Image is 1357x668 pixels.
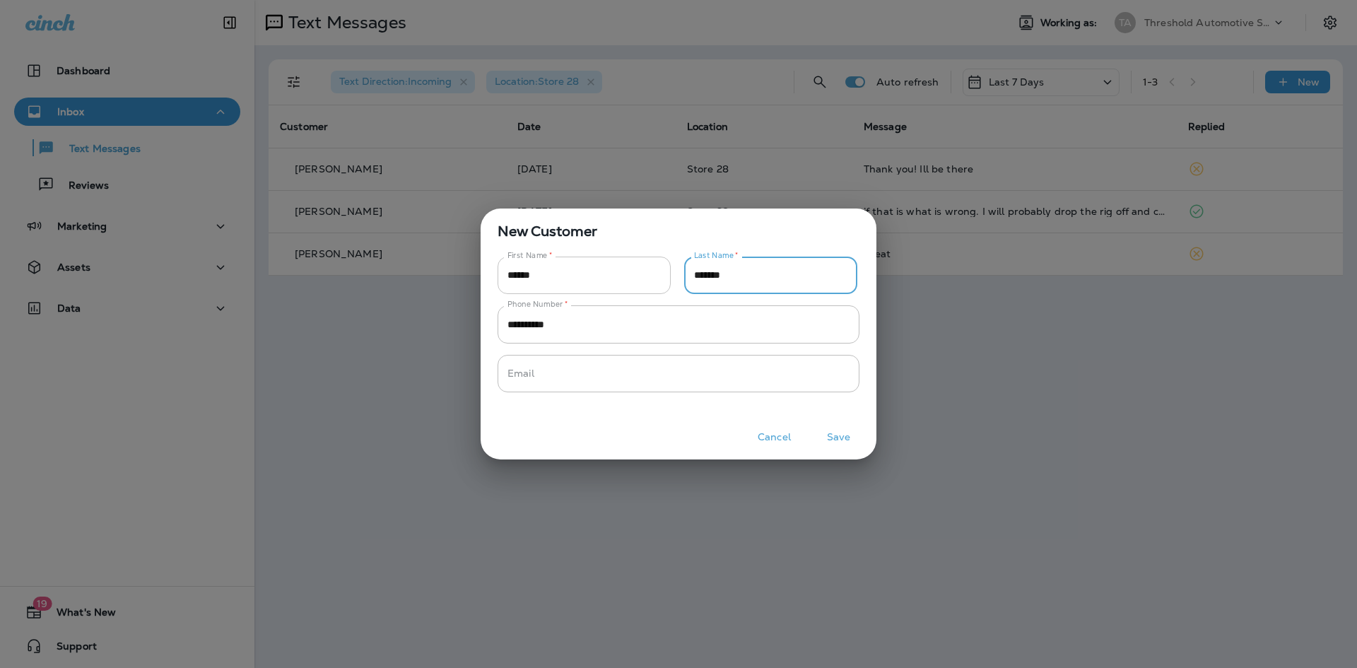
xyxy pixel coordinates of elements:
label: First Name [507,250,553,261]
button: Cancel [748,426,801,448]
label: Phone Number [507,299,568,310]
label: Last Name [694,250,739,261]
span: New Customer [481,209,876,242]
button: Save [812,426,865,448]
